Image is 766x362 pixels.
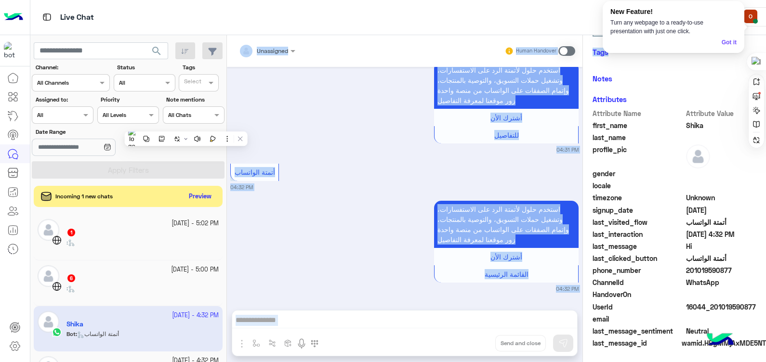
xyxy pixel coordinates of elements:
[593,120,685,130] span: first_name
[593,168,685,179] span: gender
[55,192,113,201] span: Incoming 1 new chats
[593,302,685,312] span: UserId
[171,265,219,274] small: [DATE] - 5:00 PM
[4,7,23,27] img: Logo
[744,10,757,23] img: userImage
[593,108,685,118] span: Attribute Name
[151,45,162,57] span: search
[593,144,685,167] span: profile_pic
[117,63,174,72] label: Status
[172,219,219,228] small: [DATE] - 5:02 PM
[490,114,522,122] span: أشترك الأن
[593,338,680,348] span: last_message_id
[66,239,68,246] b: :
[60,11,94,24] p: Live Chat
[593,95,627,103] h6: Attributes
[32,161,225,179] button: Apply Filters
[495,335,546,351] button: Send and close
[593,217,685,227] span: last_visited_flow
[593,289,685,299] span: HandoverOn
[166,95,223,104] label: Note mentions
[230,183,253,191] small: 04:32 PM
[593,253,685,263] span: last_clicked_button
[257,47,288,54] span: Unassigned
[556,285,579,293] small: 04:32 PM
[36,95,92,104] label: Assigned to:
[4,42,21,59] img: 114004088273201
[36,63,109,72] label: Channel:
[185,190,215,204] button: Preview
[145,42,169,63] button: search
[593,229,685,239] span: last_interaction
[36,128,158,136] label: Date Range
[593,314,685,324] span: email
[703,323,737,357] img: hulul-logo.png
[52,235,62,245] img: WebChat
[38,219,59,241] img: defaultAdmin.png
[686,144,710,168] img: defaultAdmin.png
[101,95,158,104] label: Priority
[38,265,59,287] img: defaultAdmin.png
[434,62,579,109] p: 8/10/2025, 4:31 PM
[593,326,685,336] span: last_message_sentiment
[52,282,62,291] img: WebChat
[67,229,75,236] span: 1
[593,132,685,142] span: last_name
[593,241,685,251] span: last_message
[434,201,579,248] p: 8/10/2025, 4:32 PM
[516,47,556,55] small: Human Handover
[235,168,275,176] span: أتمتة الواتساب
[593,74,612,83] h6: Notes
[41,11,53,23] img: tab
[485,270,528,278] span: القائمة الرئيسية
[494,131,519,139] span: للتفاصيل
[67,274,75,282] span: 6
[66,284,68,292] b: :
[183,63,223,72] label: Tags
[593,181,685,191] span: locale
[556,146,579,154] small: 04:31 PM
[593,265,685,275] span: phone_number
[183,77,201,88] div: Select
[593,277,685,287] span: ChannelId
[490,253,522,261] span: أشترك الأن
[593,205,685,215] span: signup_date
[593,193,685,203] span: timezone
